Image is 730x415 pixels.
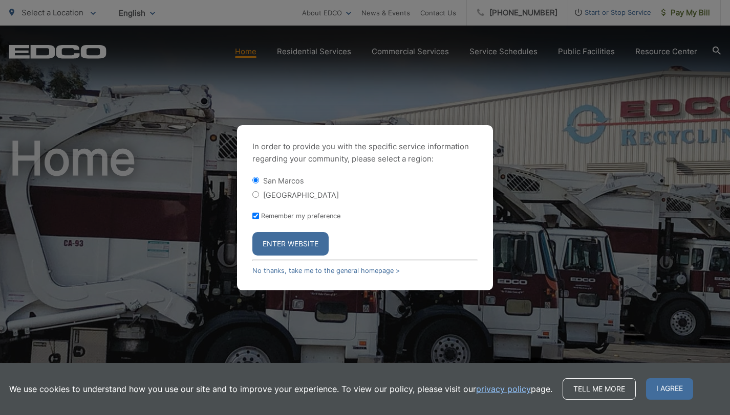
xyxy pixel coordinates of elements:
label: [GEOGRAPHIC_DATA] [263,191,339,199]
button: Enter Website [252,232,329,256]
a: Tell me more [563,378,636,400]
p: We use cookies to understand how you use our site and to improve your experience. To view our pol... [9,383,552,395]
label: San Marcos [263,176,304,185]
span: I agree [646,378,693,400]
p: In order to provide you with the specific service information regarding your community, please se... [252,141,478,165]
a: privacy policy [476,383,531,395]
a: No thanks, take me to the general homepage > [252,267,400,274]
label: Remember my preference [261,212,340,220]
